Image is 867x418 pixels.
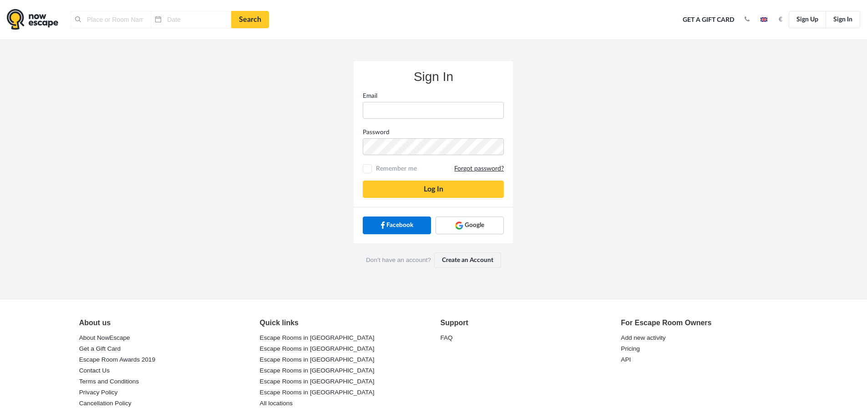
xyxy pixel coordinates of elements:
[79,342,121,355] a: Get a Gift Card
[454,165,504,173] a: Forgot password?
[363,70,504,84] h3: Sign In
[440,332,452,344] a: FAQ
[354,243,513,277] div: Don’t have an account?
[71,11,151,28] input: Place or Room Name
[260,375,375,388] a: Escape Rooms in [GEOGRAPHIC_DATA]
[79,364,110,377] a: Contact Us
[260,353,375,366] a: Escape Rooms in [GEOGRAPHIC_DATA]
[356,91,511,101] label: Email
[151,11,231,28] input: Date
[7,9,58,30] img: logo
[826,11,860,28] a: Sign In
[621,317,788,328] div: For Escape Room Owners
[260,317,427,328] div: Quick links
[621,332,665,344] a: Add new activity
[356,128,511,137] label: Password
[79,332,130,344] a: About NowEscape
[679,10,738,30] a: Get a Gift Card
[774,15,787,24] button: €
[761,17,767,22] img: en.jpg
[231,11,269,28] a: Search
[79,397,132,410] a: Cancellation Policy
[789,11,826,28] a: Sign Up
[779,16,782,23] strong: €
[260,332,375,344] a: Escape Rooms in [GEOGRAPHIC_DATA]
[79,375,139,388] a: Terms and Conditions
[79,353,156,366] a: Escape Room Awards 2019
[386,221,413,230] span: Facebook
[363,181,504,198] button: Log In
[365,166,370,172] input: Remember meForgot password?
[363,217,431,234] a: Facebook
[440,317,607,328] div: Support
[621,353,631,366] a: API
[465,221,484,230] span: Google
[374,164,504,173] span: Remember me
[79,317,246,328] div: About us
[621,342,640,355] a: Pricing
[260,342,375,355] a: Escape Rooms in [GEOGRAPHIC_DATA]
[260,386,375,399] a: Escape Rooms in [GEOGRAPHIC_DATA]
[434,252,501,268] a: Create an Account
[260,397,293,410] a: All locations
[79,386,118,399] a: Privacy Policy
[260,364,375,377] a: Escape Rooms in [GEOGRAPHIC_DATA]
[436,217,504,234] a: Google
